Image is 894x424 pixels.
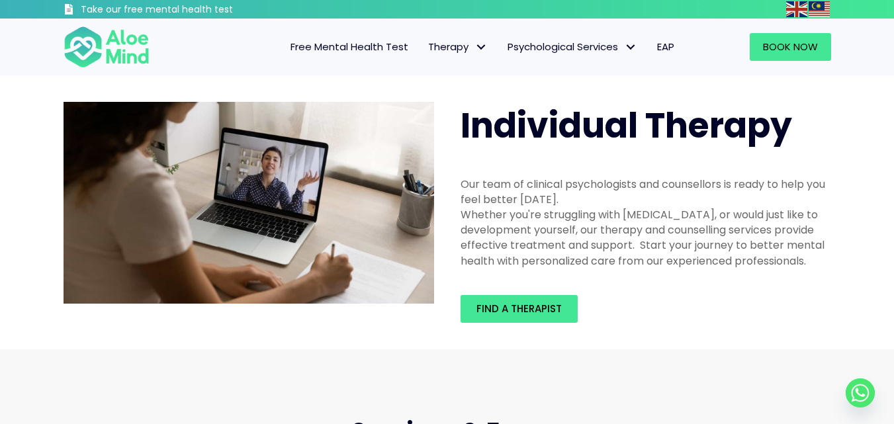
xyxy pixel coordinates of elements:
div: Whether you're struggling with [MEDICAL_DATA], or would just like to development yourself, our th... [461,207,831,269]
span: EAP [657,40,674,54]
span: Individual Therapy [461,101,792,149]
a: Find a therapist [461,295,578,323]
span: Find a therapist [476,302,562,316]
a: EAP [647,33,684,61]
img: en [786,1,807,17]
nav: Menu [167,33,684,61]
span: Psychological Services [508,40,637,54]
img: Therapy online individual [64,102,434,304]
a: Whatsapp [846,378,875,407]
a: Take our free mental health test [64,3,304,19]
a: TherapyTherapy: submenu [418,33,498,61]
div: Our team of clinical psychologists and counsellors is ready to help you feel better [DATE]. [461,177,831,207]
a: Free Mental Health Test [281,33,418,61]
img: ms [809,1,830,17]
span: Psychological Services: submenu [621,38,641,57]
a: Book Now [750,33,831,61]
a: English [786,1,809,17]
span: Therapy: submenu [472,38,491,57]
a: Malay [809,1,831,17]
span: Therapy [428,40,488,54]
a: Psychological ServicesPsychological Services: submenu [498,33,647,61]
span: Book Now [763,40,818,54]
h3: Take our free mental health test [81,3,304,17]
img: Aloe mind Logo [64,25,150,69]
span: Free Mental Health Test [291,40,408,54]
